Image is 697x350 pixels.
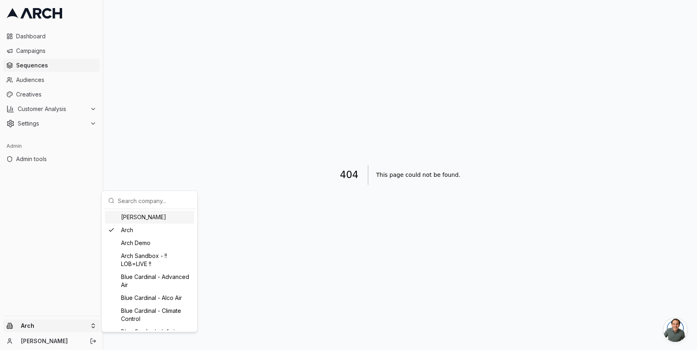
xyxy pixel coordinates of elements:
div: Arch Demo [105,237,194,249]
input: Search company... [118,193,191,209]
div: Blue Cardinal - Climate Control [105,304,194,325]
div: Suggestions [103,209,196,330]
div: Blue Cardinal - Advanced Air [105,270,194,291]
div: Blue Cardinal - Infinity [US_STATE] Air [105,325,194,346]
div: Arch Sandbox - !! LOB=LIVE !! [105,249,194,270]
div: Arch [105,224,194,237]
div: Blue Cardinal - Alco Air [105,291,194,304]
div: [PERSON_NAME] [105,211,194,224]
